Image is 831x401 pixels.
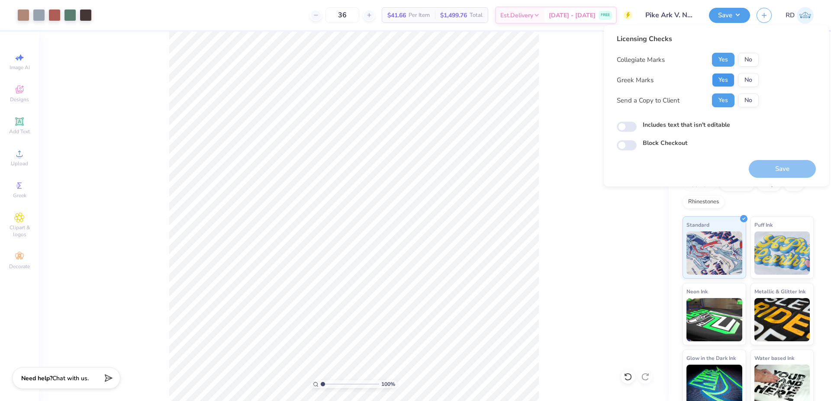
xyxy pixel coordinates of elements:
span: [DATE] - [DATE] [549,11,596,20]
div: Licensing Checks [617,34,759,44]
button: Save [709,8,750,23]
input: – – [325,7,359,23]
span: Standard [686,220,709,229]
button: Yes [712,53,734,67]
span: Per Item [409,11,430,20]
span: Puff Ink [754,220,773,229]
span: Clipart & logos [4,224,35,238]
span: Designs [10,96,29,103]
span: Metallic & Glitter Ink [754,287,805,296]
label: Block Checkout [643,138,687,148]
span: $1,499.76 [440,11,467,20]
span: Greek [13,192,26,199]
span: Add Text [9,128,30,135]
button: Yes [712,93,734,107]
div: Rhinestones [683,196,725,209]
div: Collegiate Marks [617,55,665,65]
span: RD [786,10,795,20]
div: Send a Copy to Client [617,96,680,106]
span: $41.66 [387,11,406,20]
button: No [738,73,759,87]
label: Includes text that isn't editable [643,120,730,129]
button: Yes [712,73,734,87]
img: Puff Ink [754,231,810,275]
span: Chat with us. [52,374,89,382]
span: FREE [601,12,610,18]
a: RD [786,7,814,24]
span: Upload [11,160,28,167]
span: Glow in the Dark Ink [686,353,736,363]
img: Metallic & Glitter Ink [754,298,810,341]
span: Total [470,11,483,20]
span: Decorate [9,263,30,270]
img: Rommel Del Rosario [797,7,814,24]
img: Standard [686,231,742,275]
button: No [738,93,759,107]
span: Est. Delivery [500,11,533,20]
img: Neon Ink [686,298,742,341]
div: Greek Marks [617,75,654,85]
strong: Need help? [21,374,52,382]
span: 100 % [381,380,395,388]
button: No [738,53,759,67]
input: Untitled Design [639,6,702,24]
span: Image AI [10,64,30,71]
span: Neon Ink [686,287,708,296]
span: Water based Ink [754,353,794,363]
